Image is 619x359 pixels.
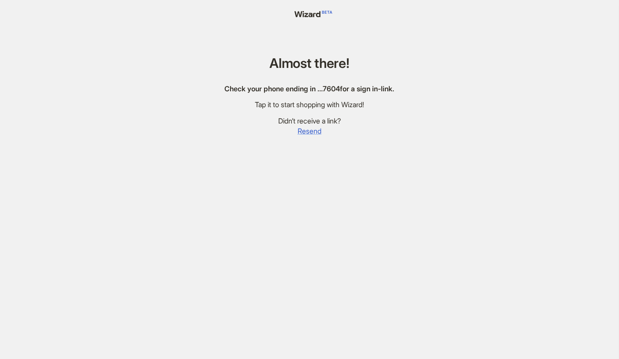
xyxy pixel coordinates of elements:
h1: Almost there! [225,56,395,71]
button: Resend [297,126,322,136]
div: Didn’t receive a link? [225,116,395,126]
div: Check your phone ending in … 7604 for a sign in-link. [225,84,395,93]
div: Tap it to start shopping with Wizard! [225,100,395,109]
span: Resend [298,127,321,136]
